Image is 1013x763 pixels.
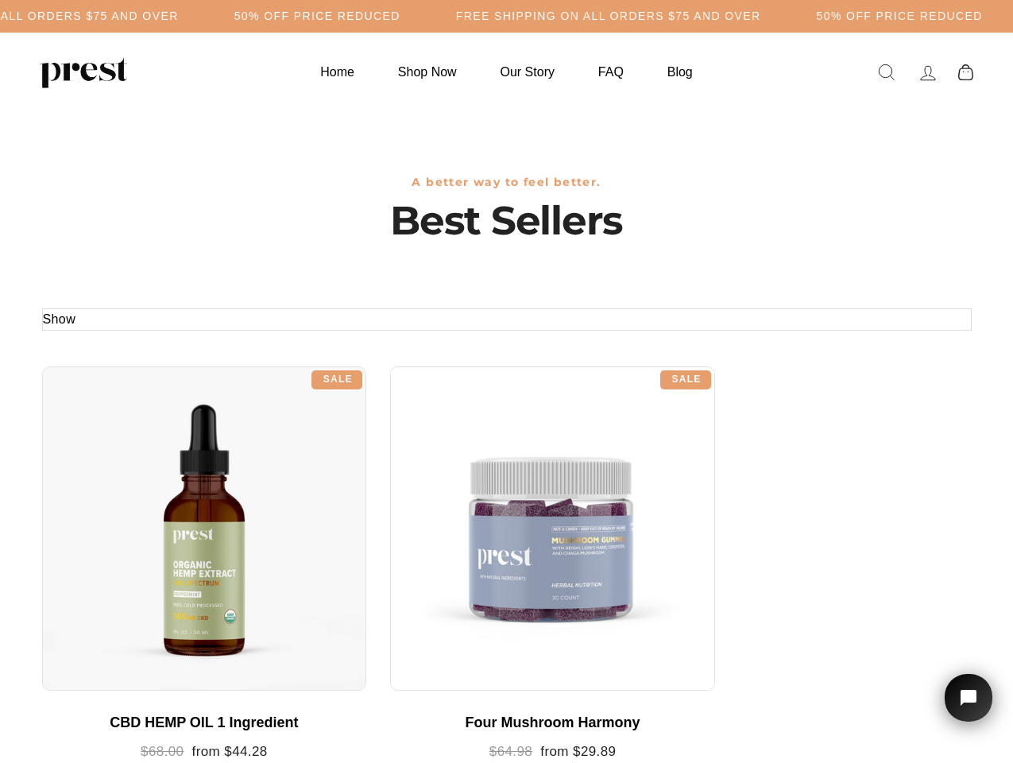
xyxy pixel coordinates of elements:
[42,176,972,189] h3: A better way to feel better.
[40,56,127,88] img: PREST ORGANICS
[300,56,712,87] ul: Primary
[43,309,76,330] button: Show
[456,10,761,23] h5: Free Shipping on all orders $75 and over
[817,10,983,23] h5: 50% OFF PRICE REDUCED
[489,744,532,759] span: $64.98
[378,56,477,87] a: Shop Now
[58,715,351,732] div: CBD HEMP OIL 1 Ingredient
[660,370,711,389] div: Sale
[234,10,400,23] h5: 50% OFF PRICE REDUCED
[648,56,713,87] a: Blog
[42,197,972,245] h1: Best Sellers
[406,715,699,732] div: Four Mushroom Harmony
[924,652,1013,763] iframe: Tidio Chat
[406,744,699,761] div: from $29.89
[311,370,362,389] div: Sale
[481,56,574,87] a: Our Story
[141,744,184,759] span: $68.00
[578,56,644,87] a: FAQ
[58,744,351,761] div: from $44.28
[300,56,374,87] a: Home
